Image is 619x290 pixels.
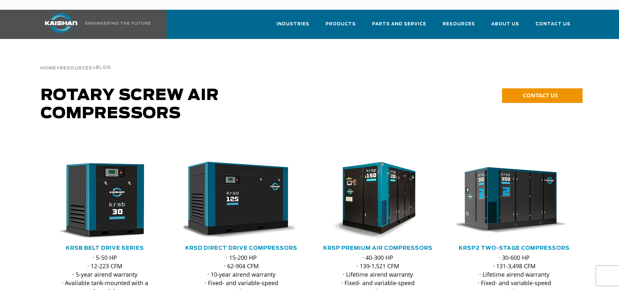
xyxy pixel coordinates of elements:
[66,246,144,251] a: KRSB Belt Drive Series
[491,20,519,28] span: About Us
[179,162,294,240] img: krsd125
[535,20,571,28] span: Contact Us
[277,20,309,28] span: Industries
[457,162,572,240] div: krsp350
[40,66,56,70] span: Home
[452,162,567,240] img: krsp350
[37,13,85,33] img: kaishan logo
[443,20,475,28] span: Resources
[184,162,299,240] div: krsd125
[323,246,432,251] a: KRSP Premium Air Compressors
[372,16,426,38] a: Parts and Service
[443,16,475,38] a: Resources
[85,22,150,25] img: Engineering the future
[315,162,431,240] img: krsp150
[42,162,158,240] img: krsb30
[326,20,356,28] span: Products
[60,66,92,70] span: Resources
[47,162,163,240] div: krsb30
[372,20,426,28] span: Parts and Service
[326,16,356,38] a: Products
[277,16,309,38] a: Industries
[320,162,436,240] div: krsp150
[40,65,56,71] a: Home
[502,88,583,103] a: CONTACT US
[40,49,111,73] div: > >
[523,92,558,99] span: CONTACT US
[535,16,571,38] a: Contact Us
[96,66,111,70] span: Blog
[37,10,152,39] a: Kaishan USA
[60,65,92,71] a: Resources
[459,246,570,251] a: KRSP2 Two-Stage Compressors
[41,88,219,121] span: Rotary Screw Air Compressors
[491,16,519,38] a: About Us
[185,246,297,251] a: KRSD Direct Drive Compressors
